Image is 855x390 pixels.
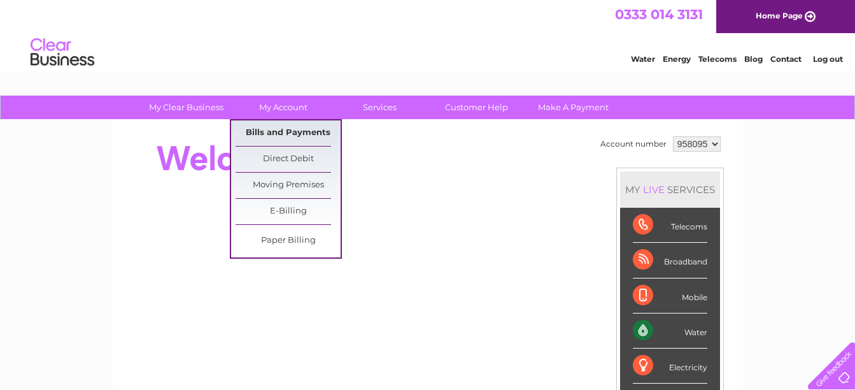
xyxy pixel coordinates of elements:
[597,133,670,155] td: Account number
[236,228,341,254] a: Paper Billing
[127,7,729,62] div: Clear Business is a trading name of Verastar Limited (registered in [GEOGRAPHIC_DATA] No. 3667643...
[236,199,341,224] a: E-Billing
[236,173,341,198] a: Moving Premises
[633,243,707,278] div: Broadband
[615,6,703,22] a: 0333 014 3131
[770,54,802,64] a: Contact
[744,54,763,64] a: Blog
[633,208,707,243] div: Telecoms
[633,278,707,314] div: Mobile
[698,54,737,64] a: Telecoms
[230,96,336,119] a: My Account
[236,120,341,146] a: Bills and Payments
[327,96,432,119] a: Services
[521,96,626,119] a: Make A Payment
[30,33,95,72] img: logo.png
[633,349,707,384] div: Electricity
[633,314,707,349] div: Water
[620,171,720,208] div: MY SERVICES
[424,96,529,119] a: Customer Help
[236,147,341,172] a: Direct Debit
[813,54,843,64] a: Log out
[640,184,667,196] div: LIVE
[663,54,691,64] a: Energy
[631,54,655,64] a: Water
[134,96,239,119] a: My Clear Business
